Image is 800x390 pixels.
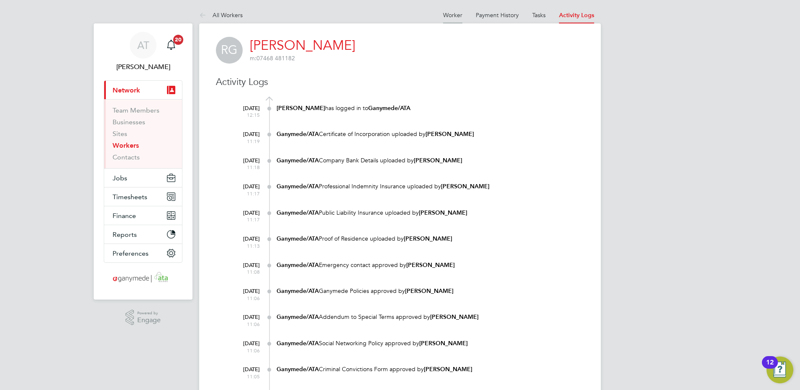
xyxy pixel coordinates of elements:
[419,209,467,216] b: [PERSON_NAME]
[104,81,182,99] button: Network
[113,86,140,94] span: Network
[226,347,260,354] span: 11:06
[226,127,260,144] div: [DATE]
[226,205,260,223] div: [DATE]
[226,269,260,275] span: 11:08
[113,174,127,182] span: Jobs
[113,212,136,220] span: Finance
[277,157,584,164] div: Company Bank Details uploaded by
[559,12,594,19] a: Activity Logs
[766,362,774,373] div: 12
[443,11,462,19] a: Worker
[226,138,260,145] span: 11:19
[277,209,584,217] div: Public Liability Insurance uploaded by
[104,225,182,244] button: Reports
[476,11,519,19] a: Payment History
[216,76,584,88] h3: Activity Logs
[113,130,127,138] a: Sites
[113,118,145,126] a: Businesses
[113,153,140,161] a: Contacts
[424,366,472,373] b: [PERSON_NAME]
[277,157,319,164] b: Ganymede/ATA
[226,112,260,118] span: 12:15
[113,106,159,114] a: Team Members
[137,40,149,51] span: AT
[226,336,260,354] div: [DATE]
[163,32,179,59] a: 20
[113,231,137,239] span: Reports
[277,104,584,112] div: has logged in to
[767,357,793,383] button: Open Resource Center, 12 new notifications
[226,243,260,249] span: 11:13
[226,295,260,302] span: 11:06
[277,313,584,321] div: Addendum to Special Terms approved by
[226,179,260,197] div: [DATE]
[216,37,243,64] span: RG
[104,62,182,72] span: Angie Taylor
[277,366,319,373] b: Ganymede/ATA
[226,101,260,118] div: [DATE]
[104,187,182,206] button: Timesheets
[104,271,182,285] a: Go to home page
[113,141,139,149] a: Workers
[277,235,319,242] b: Ganymede/ATA
[277,105,325,112] b: [PERSON_NAME]
[226,373,260,380] span: 11:05
[406,262,455,269] b: [PERSON_NAME]
[250,37,355,54] a: [PERSON_NAME]
[137,317,161,324] span: Engage
[110,271,176,285] img: ganymedesolutions-logo-retina.png
[94,23,192,300] nav: Main navigation
[430,313,479,321] b: [PERSON_NAME]
[441,183,490,190] b: [PERSON_NAME]
[104,169,182,187] button: Jobs
[277,339,584,347] div: Social Networking Policy approved by
[250,54,256,62] span: m:
[226,321,260,328] span: 11:06
[277,130,584,138] div: Certificate of Incorporation uploaded by
[126,310,161,326] a: Powered byEngage
[199,11,243,19] a: All Workers
[426,131,474,138] b: [PERSON_NAME]
[104,244,182,262] button: Preferences
[414,157,462,164] b: [PERSON_NAME]
[226,216,260,223] span: 11:17
[226,231,260,249] div: [DATE]
[226,153,260,171] div: [DATE]
[404,235,452,242] b: [PERSON_NAME]
[226,258,260,275] div: [DATE]
[277,340,319,347] b: Ganymede/ATA
[173,35,183,45] span: 20
[277,313,319,321] b: Ganymede/ATA
[532,11,546,19] a: Tasks
[104,206,182,225] button: Finance
[405,287,454,295] b: [PERSON_NAME]
[277,131,319,138] b: Ganymede/ATA
[277,261,584,269] div: Emergency contact approved by
[104,99,182,168] div: Network
[277,183,319,190] b: Ganymede/ATA
[277,287,584,295] div: Ganymede Policies approved by
[277,365,584,373] div: Criminal Convictions Form approved by
[104,32,182,72] a: AT[PERSON_NAME]
[226,362,260,380] div: [DATE]
[250,54,295,62] span: 07468 481182
[277,235,584,243] div: Proof of Residence uploaded by
[137,310,161,317] span: Powered by
[368,105,410,112] b: Ganymede/ATA
[277,182,584,190] div: Professional Indemnity Insurance uploaded by
[419,340,468,347] b: [PERSON_NAME]
[277,209,319,216] b: Ganymede/ATA
[277,262,319,269] b: Ganymede/ATA
[226,190,260,197] span: 11:17
[226,284,260,301] div: [DATE]
[113,249,149,257] span: Preferences
[226,164,260,171] span: 11:18
[113,193,147,201] span: Timesheets
[277,287,319,295] b: Ganymede/ATA
[226,310,260,327] div: [DATE]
